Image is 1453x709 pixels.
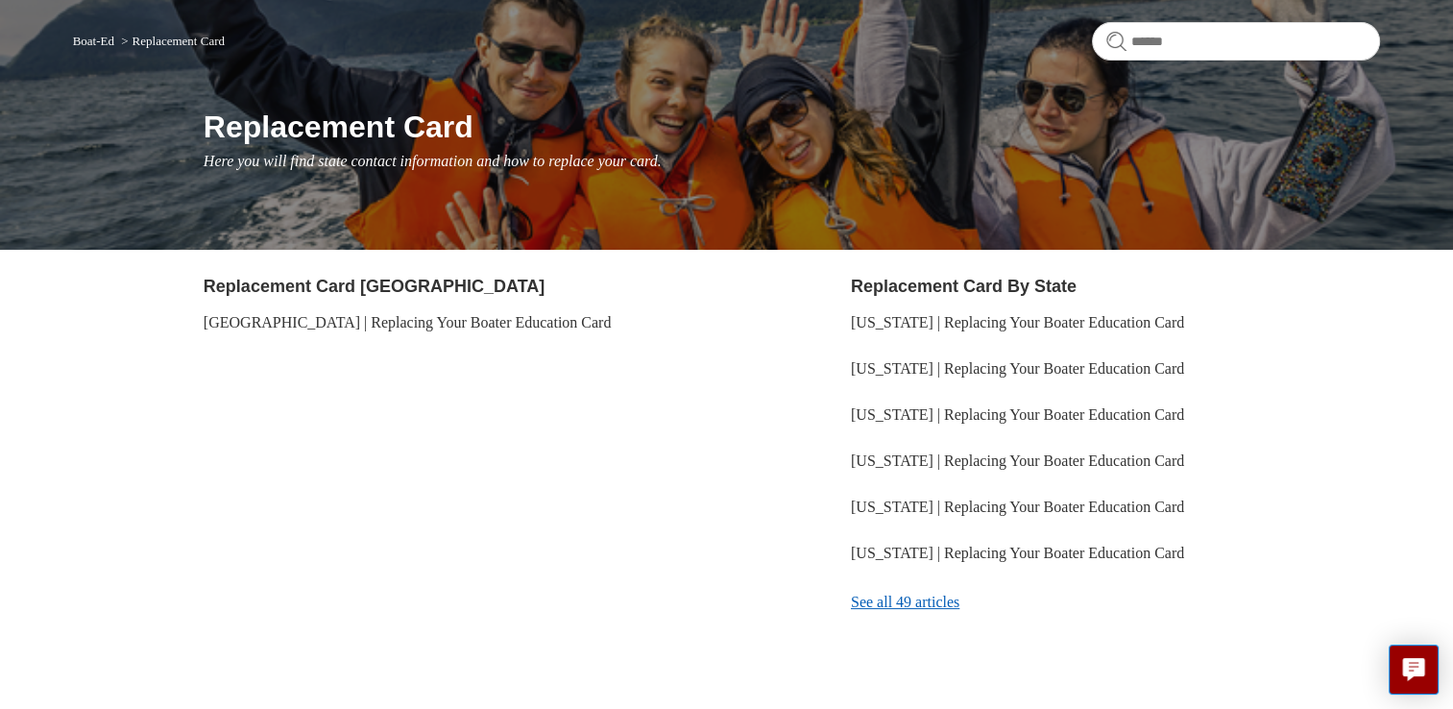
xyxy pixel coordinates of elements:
a: [GEOGRAPHIC_DATA] | Replacing Your Boater Education Card [204,314,612,330]
li: Replacement Card [117,34,225,48]
button: Live chat [1389,645,1439,695]
a: [US_STATE] | Replacing Your Boater Education Card [851,545,1184,561]
p: Here you will find state contact information and how to replace your card. [204,150,1381,173]
a: See all 49 articles [851,576,1380,628]
a: [US_STATE] | Replacing Your Boater Education Card [851,452,1184,469]
a: Replacement Card [GEOGRAPHIC_DATA] [204,277,545,296]
a: [US_STATE] | Replacing Your Boater Education Card [851,499,1184,515]
h1: Replacement Card [204,104,1381,150]
li: Boat-Ed [73,34,118,48]
a: Boat-Ed [73,34,114,48]
a: [US_STATE] | Replacing Your Boater Education Card [851,360,1184,377]
a: Replacement Card By State [851,277,1077,296]
a: [US_STATE] | Replacing Your Boater Education Card [851,314,1184,330]
input: Search [1092,22,1380,61]
a: [US_STATE] | Replacing Your Boater Education Card [851,406,1184,423]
